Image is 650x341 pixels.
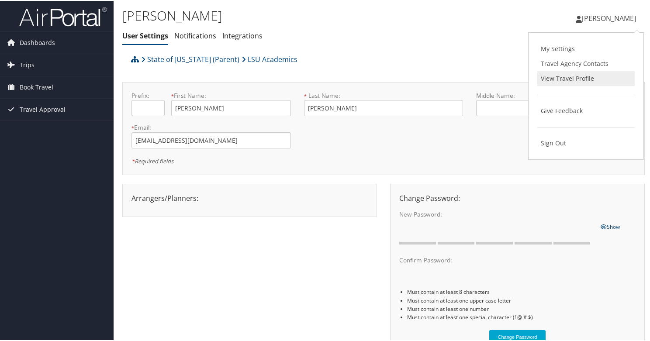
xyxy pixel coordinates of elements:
label: First Name: [171,90,290,99]
h1: [PERSON_NAME] [122,6,470,24]
a: Give Feedback [537,103,635,117]
a: Sign Out [537,135,635,150]
a: Travel Agency Contacts [537,55,635,70]
a: Integrations [222,30,263,40]
label: New Password: [399,209,594,218]
em: Required fields [131,156,173,164]
span: Book Travel [20,76,53,97]
div: Arrangers/Planners: [125,192,374,203]
span: Trips [20,53,35,75]
label: Last Name: [304,90,463,99]
a: [PERSON_NAME] [576,4,645,31]
li: Must contain at least one upper case letter [407,296,636,304]
label: Middle Name: [476,90,595,99]
li: Must contain at least 8 characters [407,287,636,295]
a: My Settings [537,41,635,55]
span: Travel Approval [20,98,66,120]
a: User Settings [122,30,168,40]
li: Must contain at least one number [407,304,636,312]
li: Must contain at least one special character (! @ # $) [407,312,636,320]
a: State of [US_STATE] (Parent) [141,50,239,67]
a: View Travel Profile [537,70,635,85]
a: LSU Academics [242,50,297,67]
span: Show [601,222,620,230]
span: [PERSON_NAME] [582,13,636,22]
img: airportal-logo.png [19,6,107,26]
span: Dashboards [20,31,55,53]
label: Email: [131,122,291,131]
label: Confirm Password: [399,255,594,264]
a: Notifications [174,30,216,40]
label: Prefix: [131,90,165,99]
div: Change Password: [393,192,642,203]
a: Show [601,220,620,230]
